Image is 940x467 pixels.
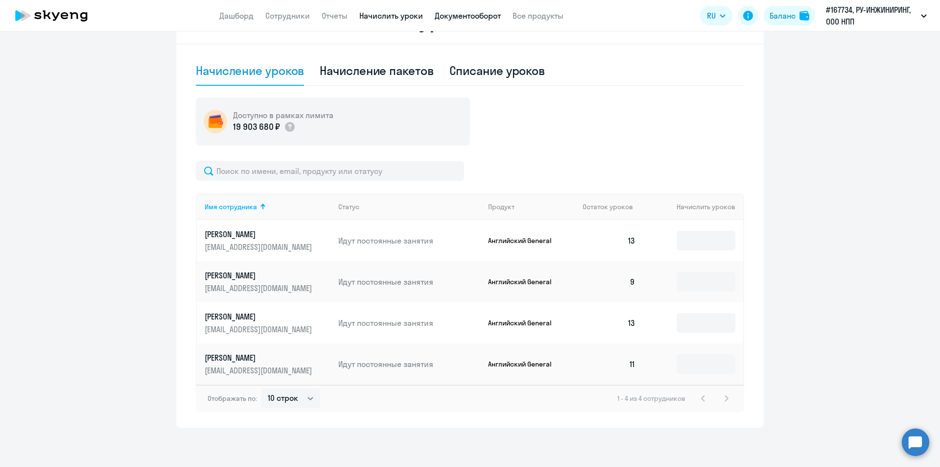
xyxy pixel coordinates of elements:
[707,10,716,22] span: RU
[575,261,643,302] td: 9
[575,302,643,344] td: 13
[799,11,809,21] img: balance
[205,202,330,211] div: Имя сотрудника
[338,359,480,369] p: Идут постоянные занятия
[488,277,562,286] p: Английский General
[338,276,480,287] p: Идут постоянные занятия
[205,202,257,211] div: Имя сотрудника
[205,352,314,363] p: [PERSON_NAME]
[583,202,633,211] span: Остаток уроков
[488,202,515,211] div: Продукт
[617,394,685,403] span: 1 - 4 из 4 сотрудников
[196,161,464,181] input: Поиск по имени, email, продукту или статусу
[205,229,330,252] a: [PERSON_NAME][EMAIL_ADDRESS][DOMAIN_NAME]
[205,270,314,281] p: [PERSON_NAME]
[338,318,480,328] p: Идут постоянные занятия
[583,202,643,211] div: Остаток уроков
[338,202,359,211] div: Статус
[205,283,314,294] p: [EMAIL_ADDRESS][DOMAIN_NAME]
[208,394,257,403] span: Отображать по:
[359,11,423,21] a: Начислить уроки
[204,110,227,133] img: wallet-circle.png
[196,63,304,78] div: Начисление уроков
[205,311,314,322] p: [PERSON_NAME]
[764,6,815,25] button: Балансbalance
[821,4,932,27] button: #167734, РУ-ИНЖИНИРИНГ, ООО НПП
[322,11,348,21] a: Отчеты
[488,236,562,245] p: Английский General
[575,344,643,385] td: 11
[205,229,314,240] p: [PERSON_NAME]
[435,11,501,21] a: Документооборот
[320,63,433,78] div: Начисление пакетов
[233,110,333,121] h5: Доступно в рамках лимита
[643,194,743,220] th: Начислить уроков
[700,6,732,25] button: RU
[488,202,575,211] div: Продукт
[449,63,545,78] div: Списание уроков
[513,11,564,21] a: Все продукты
[205,242,314,252] p: [EMAIL_ADDRESS][DOMAIN_NAME]
[488,360,562,369] p: Английский General
[770,10,796,22] div: Баланс
[338,202,480,211] div: Статус
[205,365,314,376] p: [EMAIL_ADDRESS][DOMAIN_NAME]
[233,121,280,133] p: 19 903 680 ₽
[488,319,562,327] p: Английский General
[219,11,254,21] a: Дашборд
[205,324,314,335] p: [EMAIL_ADDRESS][DOMAIN_NAME]
[265,11,310,21] a: Сотрудники
[205,270,330,294] a: [PERSON_NAME][EMAIL_ADDRESS][DOMAIN_NAME]
[196,8,744,32] h2: Начисление и списание уроков
[338,235,480,246] p: Идут постоянные занятия
[826,4,917,27] p: #167734, РУ-ИНЖИНИРИНГ, ООО НПП
[205,311,330,335] a: [PERSON_NAME][EMAIL_ADDRESS][DOMAIN_NAME]
[205,352,330,376] a: [PERSON_NAME][EMAIL_ADDRESS][DOMAIN_NAME]
[575,220,643,261] td: 13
